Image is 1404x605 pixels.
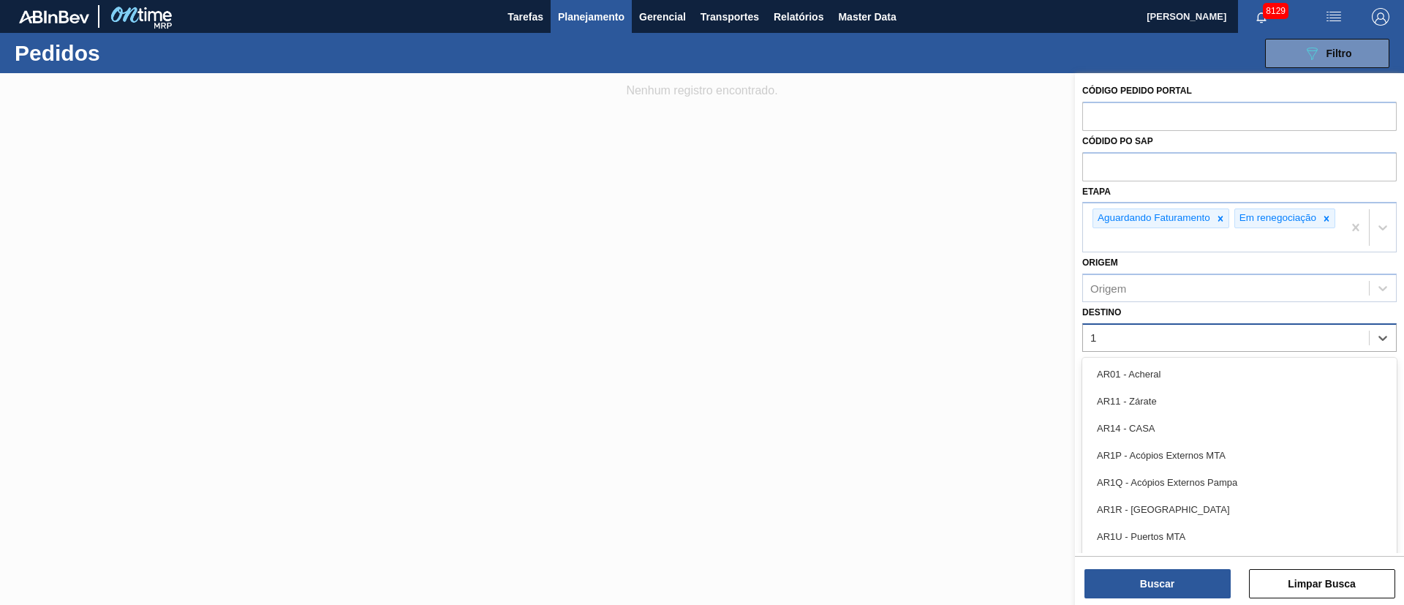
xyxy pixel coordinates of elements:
label: Códido PO SAP [1082,136,1153,146]
div: AR11 - Zárate [1082,388,1397,415]
span: Filtro [1326,48,1352,59]
span: Tarefas [507,8,543,26]
span: 8129 [1263,3,1288,19]
div: Em renegociação [1235,209,1318,228]
div: AR1R - [GEOGRAPHIC_DATA] [1082,496,1397,523]
img: Logout [1372,8,1389,26]
div: Origem [1090,282,1126,295]
label: Destino [1082,307,1121,317]
label: Código Pedido Portal [1082,86,1192,96]
div: ARX1 - Fact. Remota - TRUCK [1082,550,1397,577]
span: Relatórios [774,8,823,26]
img: userActions [1325,8,1343,26]
span: Transportes [701,8,759,26]
div: AR1U - Puertos MTA [1082,523,1397,550]
button: Filtro [1265,39,1389,68]
button: Notificações [1238,7,1285,27]
div: AR14 - CASA [1082,415,1397,442]
label: Carteira [1082,357,1128,367]
div: AR1P - Acópios Externos MTA [1082,442,1397,469]
h1: Pedidos [15,45,233,61]
span: Master Data [838,8,896,26]
label: Etapa [1082,187,1111,197]
span: Gerencial [639,8,686,26]
img: TNhmsLtSVTkK8tSr43FrP2fwEKptu5GPRR3wAAAABJRU5ErkJggg== [19,10,89,23]
div: AR01 - Acheral [1082,361,1397,388]
span: Planejamento [558,8,624,26]
div: Aguardando Faturamento [1093,209,1212,228]
label: Origem [1082,258,1118,268]
div: AR1Q - Acópios Externos Pampa [1082,469,1397,496]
